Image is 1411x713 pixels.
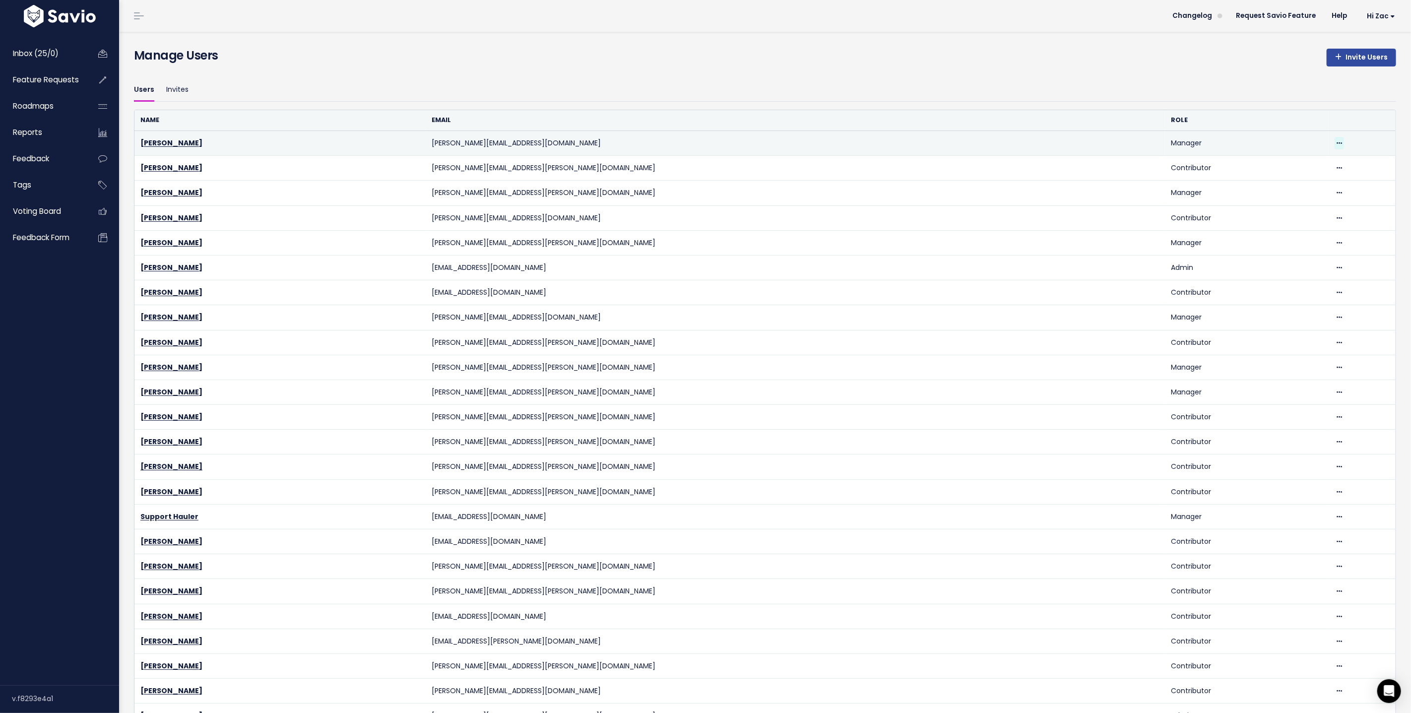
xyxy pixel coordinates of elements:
a: Help [1324,8,1355,23]
a: [PERSON_NAME] [140,586,202,596]
a: Roadmaps [2,95,82,118]
a: Invite Users [1327,49,1396,66]
td: Manager [1165,230,1329,255]
td: [PERSON_NAME][EMAIL_ADDRESS][PERSON_NAME][DOMAIN_NAME] [426,355,1165,380]
a: [PERSON_NAME] [140,636,202,646]
a: [PERSON_NAME] [140,362,202,372]
a: [PERSON_NAME] [140,238,202,248]
td: [PERSON_NAME][EMAIL_ADDRESS][PERSON_NAME][DOMAIN_NAME] [426,405,1165,430]
td: [PERSON_NAME][EMAIL_ADDRESS][PERSON_NAME][DOMAIN_NAME] [426,554,1165,579]
h4: Manage Users [134,47,218,65]
td: [PERSON_NAME][EMAIL_ADDRESS][PERSON_NAME][DOMAIN_NAME] [426,579,1165,604]
a: Feedback form [2,226,82,249]
span: Reports [13,127,42,137]
td: [PERSON_NAME][EMAIL_ADDRESS][DOMAIN_NAME] [426,679,1165,704]
td: Contributor [1165,430,1329,454]
a: Voting Board [2,200,82,223]
a: Support Hauler [140,512,198,521]
td: [PERSON_NAME][EMAIL_ADDRESS][PERSON_NAME][DOMAIN_NAME] [426,330,1165,355]
span: Voting Board [13,206,61,216]
td: Manager [1165,380,1329,404]
a: [PERSON_NAME] [140,487,202,497]
td: [PERSON_NAME][EMAIL_ADDRESS][PERSON_NAME][DOMAIN_NAME] [426,156,1165,181]
a: [PERSON_NAME] [140,661,202,671]
td: Manager [1165,504,1329,529]
a: [PERSON_NAME] [140,163,202,173]
a: [PERSON_NAME] [140,213,202,223]
span: Inbox (25/0) [13,48,59,59]
td: [PERSON_NAME][EMAIL_ADDRESS][PERSON_NAME][DOMAIN_NAME] [426,653,1165,678]
td: [EMAIL_ADDRESS][DOMAIN_NAME] [426,504,1165,529]
td: Contributor [1165,604,1329,629]
a: Invites [166,78,189,102]
td: [PERSON_NAME][EMAIL_ADDRESS][PERSON_NAME][DOMAIN_NAME] [426,230,1165,255]
td: Contributor [1165,405,1329,430]
a: Tags [2,174,82,196]
td: Manager [1165,305,1329,330]
td: [EMAIL_ADDRESS][PERSON_NAME][DOMAIN_NAME] [426,629,1165,653]
a: [PERSON_NAME] [140,686,202,696]
td: [EMAIL_ADDRESS][DOMAIN_NAME] [426,255,1165,280]
a: Inbox (25/0) [2,42,82,65]
a: [PERSON_NAME] [140,387,202,397]
th: Role [1165,110,1329,130]
a: [PERSON_NAME] [140,188,202,197]
td: [PERSON_NAME][EMAIL_ADDRESS][PERSON_NAME][DOMAIN_NAME] [426,181,1165,205]
th: Email [426,110,1165,130]
a: [PERSON_NAME] [140,312,202,322]
td: Contributor [1165,156,1329,181]
td: Contributor [1165,579,1329,604]
td: Contributor [1165,280,1329,305]
span: Feedback [13,153,49,164]
span: Feature Requests [13,74,79,85]
a: Users [134,78,154,102]
td: [PERSON_NAME][EMAIL_ADDRESS][PERSON_NAME][DOMAIN_NAME] [426,454,1165,479]
a: Reports [2,121,82,144]
td: Contributor [1165,205,1329,230]
td: Contributor [1165,454,1329,479]
span: Hi Zac [1367,12,1395,20]
a: [PERSON_NAME] [140,138,202,148]
td: [PERSON_NAME][EMAIL_ADDRESS][DOMAIN_NAME] [426,205,1165,230]
td: Contributor [1165,629,1329,653]
td: Contributor [1165,529,1329,554]
td: Contributor [1165,330,1329,355]
td: Manager [1165,355,1329,380]
a: [PERSON_NAME] [140,561,202,571]
a: Feedback [2,147,82,170]
a: [PERSON_NAME] [140,337,202,347]
td: [PERSON_NAME][EMAIL_ADDRESS][PERSON_NAME][DOMAIN_NAME] [426,430,1165,454]
td: [PERSON_NAME][EMAIL_ADDRESS][PERSON_NAME][DOMAIN_NAME] [426,479,1165,504]
td: [EMAIL_ADDRESS][DOMAIN_NAME] [426,604,1165,629]
td: Contributor [1165,479,1329,504]
td: [EMAIL_ADDRESS][DOMAIN_NAME] [426,280,1165,305]
span: Feedback form [13,232,69,243]
td: [EMAIL_ADDRESS][DOMAIN_NAME] [426,529,1165,554]
td: Manager [1165,181,1329,205]
th: Name [134,110,426,130]
td: [PERSON_NAME][EMAIL_ADDRESS][DOMAIN_NAME] [426,305,1165,330]
a: [PERSON_NAME] [140,536,202,546]
span: Tags [13,180,31,190]
td: Admin [1165,255,1329,280]
span: Changelog [1172,12,1212,19]
img: logo-white.9d6f32f41409.svg [21,5,98,27]
div: Open Intercom Messenger [1377,679,1401,703]
a: [PERSON_NAME] [140,437,202,447]
td: Contributor [1165,554,1329,579]
a: [PERSON_NAME] [140,262,202,272]
a: [PERSON_NAME] [140,461,202,471]
div: v.f8293e4a1 [12,686,119,712]
span: Roadmaps [13,101,54,111]
td: [PERSON_NAME][EMAIL_ADDRESS][PERSON_NAME][DOMAIN_NAME] [426,380,1165,404]
td: [PERSON_NAME][EMAIL_ADDRESS][DOMAIN_NAME] [426,131,1165,156]
a: Feature Requests [2,68,82,91]
a: Request Savio Feature [1228,8,1324,23]
td: Manager [1165,131,1329,156]
a: [PERSON_NAME] [140,287,202,297]
a: Hi Zac [1355,8,1403,24]
td: Contributor [1165,679,1329,704]
a: [PERSON_NAME] [140,611,202,621]
td: Contributor [1165,653,1329,678]
a: [PERSON_NAME] [140,412,202,422]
